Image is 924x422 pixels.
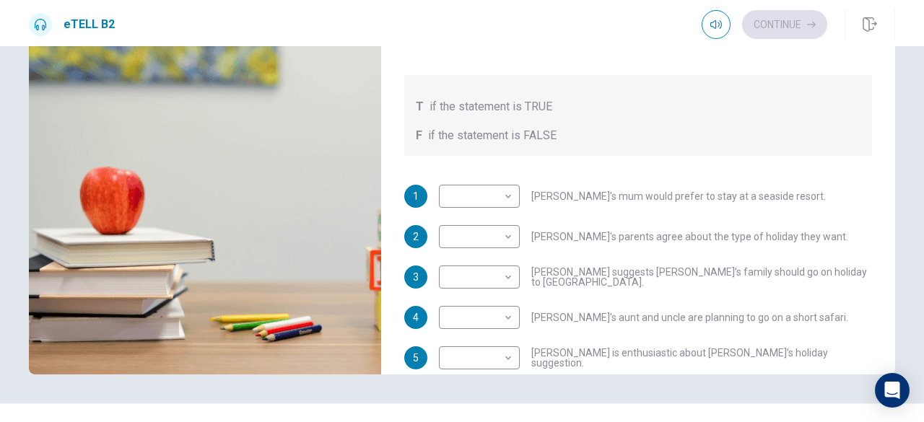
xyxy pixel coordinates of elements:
span: T [416,98,424,115]
span: if the statement is TRUE [430,98,552,115]
span: [PERSON_NAME]’s aunt and uncle are planning to go on a short safari. [531,312,848,322]
span: F [416,127,422,144]
img: e-TELL Listening - Part 1 [29,23,381,374]
span: [PERSON_NAME]’s mum would prefer to stay at a seaside resort. [531,191,826,201]
span: 3 [413,272,419,282]
span: [PERSON_NAME] suggests [PERSON_NAME]’s family should go on holiday to [GEOGRAPHIC_DATA]. [531,267,872,287]
span: 1 [413,191,419,201]
span: 4 [413,312,419,322]
span: 2 [413,232,419,242]
span: [PERSON_NAME] is enthusiastic about [PERSON_NAME]’s holiday suggestion. [531,348,872,368]
div: Open Intercom Messenger [875,373,910,408]
span: if the statement is FALSE [428,127,557,144]
span: 5 [413,353,419,363]
span: [PERSON_NAME]'s parents agree about the type of holiday they want. [531,232,848,242]
h1: eTELL B2 [64,16,115,33]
